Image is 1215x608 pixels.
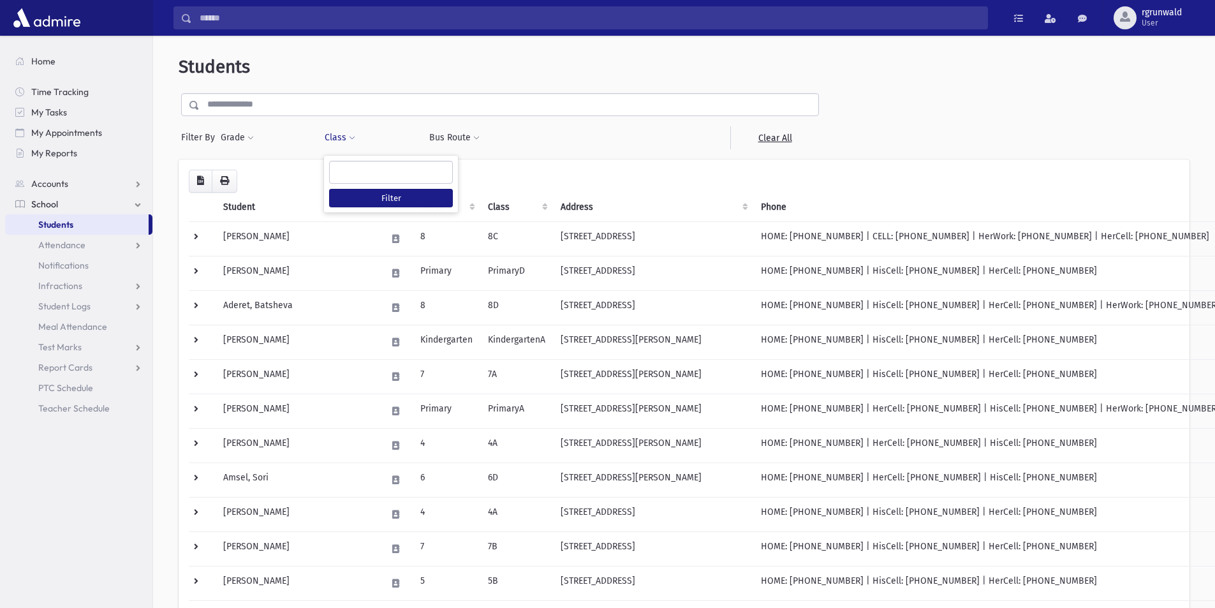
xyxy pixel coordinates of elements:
[480,394,553,428] td: PrimaryA
[38,280,82,292] span: Infractions
[553,290,753,325] td: [STREET_ADDRESS]
[480,256,553,290] td: PrimaryD
[413,463,480,497] td: 6
[5,378,152,398] a: PTC Schedule
[553,394,753,428] td: [STREET_ADDRESS][PERSON_NAME]
[5,357,152,378] a: Report Cards
[38,239,85,251] span: Attendance
[1142,18,1182,28] span: User
[38,403,110,414] span: Teacher Schedule
[413,566,480,600] td: 5
[413,325,480,359] td: Kindergarten
[553,463,753,497] td: [STREET_ADDRESS][PERSON_NAME]
[5,337,152,357] a: Test Marks
[480,497,553,531] td: 4A
[324,126,356,149] button: Class
[181,131,220,144] span: Filter By
[413,394,480,428] td: Primary
[5,51,152,71] a: Home
[553,497,753,531] td: [STREET_ADDRESS]
[5,276,152,296] a: Infractions
[31,198,58,210] span: School
[480,566,553,600] td: 5B
[179,56,250,77] span: Students
[730,126,819,149] a: Clear All
[5,316,152,337] a: Meal Attendance
[220,126,254,149] button: Grade
[10,5,84,31] img: AdmirePro
[5,194,152,214] a: School
[413,359,480,394] td: 7
[5,82,152,102] a: Time Tracking
[38,321,107,332] span: Meal Attendance
[192,6,987,29] input: Search
[216,221,379,256] td: [PERSON_NAME]
[31,56,55,67] span: Home
[480,290,553,325] td: 8D
[216,428,379,463] td: [PERSON_NAME]
[413,497,480,531] td: 4
[413,256,480,290] td: Primary
[480,428,553,463] td: 4A
[38,382,93,394] span: PTC Schedule
[553,428,753,463] td: [STREET_ADDRESS][PERSON_NAME]
[480,193,553,222] th: Class: activate to sort column ascending
[31,178,68,189] span: Accounts
[38,341,82,353] span: Test Marks
[216,290,379,325] td: Aderet, Batsheva
[553,193,753,222] th: Address: activate to sort column ascending
[5,174,152,194] a: Accounts
[5,255,152,276] a: Notifications
[413,290,480,325] td: 8
[413,531,480,566] td: 7
[413,221,480,256] td: 8
[38,362,92,373] span: Report Cards
[1142,8,1182,18] span: rgrunwald
[553,221,753,256] td: [STREET_ADDRESS]
[480,359,553,394] td: 7A
[31,86,89,98] span: Time Tracking
[31,107,67,118] span: My Tasks
[5,214,149,235] a: Students
[216,497,379,531] td: [PERSON_NAME]
[216,359,379,394] td: [PERSON_NAME]
[31,147,77,159] span: My Reports
[5,296,152,316] a: Student Logs
[216,256,379,290] td: [PERSON_NAME]
[31,127,102,138] span: My Appointments
[553,531,753,566] td: [STREET_ADDRESS]
[5,143,152,163] a: My Reports
[553,566,753,600] td: [STREET_ADDRESS]
[5,122,152,143] a: My Appointments
[480,463,553,497] td: 6D
[216,531,379,566] td: [PERSON_NAME]
[5,235,152,255] a: Attendance
[553,325,753,359] td: [STREET_ADDRESS][PERSON_NAME]
[413,428,480,463] td: 4
[38,300,91,312] span: Student Logs
[5,102,152,122] a: My Tasks
[480,325,553,359] td: KindergartenA
[216,325,379,359] td: [PERSON_NAME]
[329,189,453,207] button: Filter
[38,219,73,230] span: Students
[429,126,480,149] button: Bus Route
[189,170,212,193] button: CSV
[553,256,753,290] td: [STREET_ADDRESS]
[553,359,753,394] td: [STREET_ADDRESS][PERSON_NAME]
[216,566,379,600] td: [PERSON_NAME]
[480,531,553,566] td: 7B
[216,394,379,428] td: [PERSON_NAME]
[38,260,89,271] span: Notifications
[216,193,379,222] th: Student: activate to sort column descending
[212,170,237,193] button: Print
[480,221,553,256] td: 8C
[5,398,152,419] a: Teacher Schedule
[216,463,379,497] td: Amsel, Sori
